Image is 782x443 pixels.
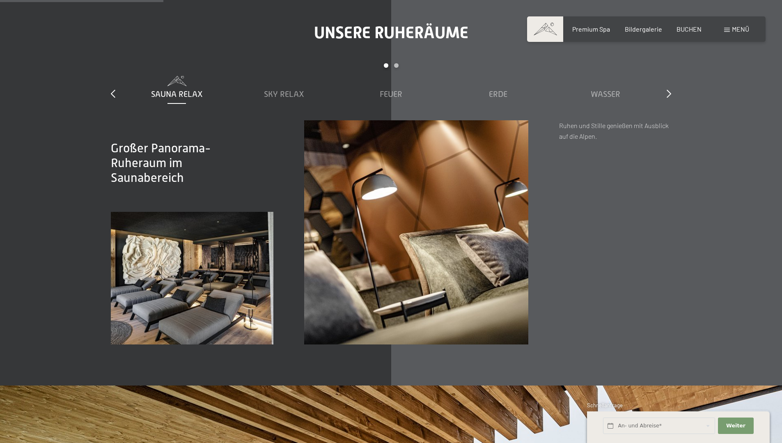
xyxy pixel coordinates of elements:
[591,90,620,99] span: Wasser
[677,25,702,33] a: BUCHEN
[111,212,273,344] img: Ruheräume - Chill Lounge - Wellnesshotel - Ahrntal - Schwarzenstein
[314,23,468,42] span: Unsere Ruheräume
[489,90,507,99] span: Erde
[732,25,749,33] span: Menü
[123,63,659,76] div: Carousel Pagination
[625,25,662,33] a: Bildergalerie
[726,422,745,429] span: Weiter
[572,25,610,33] a: Premium Spa
[264,90,304,99] span: Sky Relax
[559,120,671,141] p: Ruhen und Stille genießen mit Ausblick auf die Alpen.
[151,90,203,99] span: Sauna Relax
[304,120,528,344] img: Ruheräume - Chill Lounge - Wellnesshotel - Ahrntal - Schwarzenstein
[394,63,399,68] div: Carousel Page 2
[111,141,211,185] span: Großer Panorama-Ruheraum im Saunabereich
[587,402,623,409] span: Schnellanfrage
[384,63,388,68] div: Carousel Page 1 (Current Slide)
[718,418,753,434] button: Weiter
[380,90,402,99] span: Feuer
